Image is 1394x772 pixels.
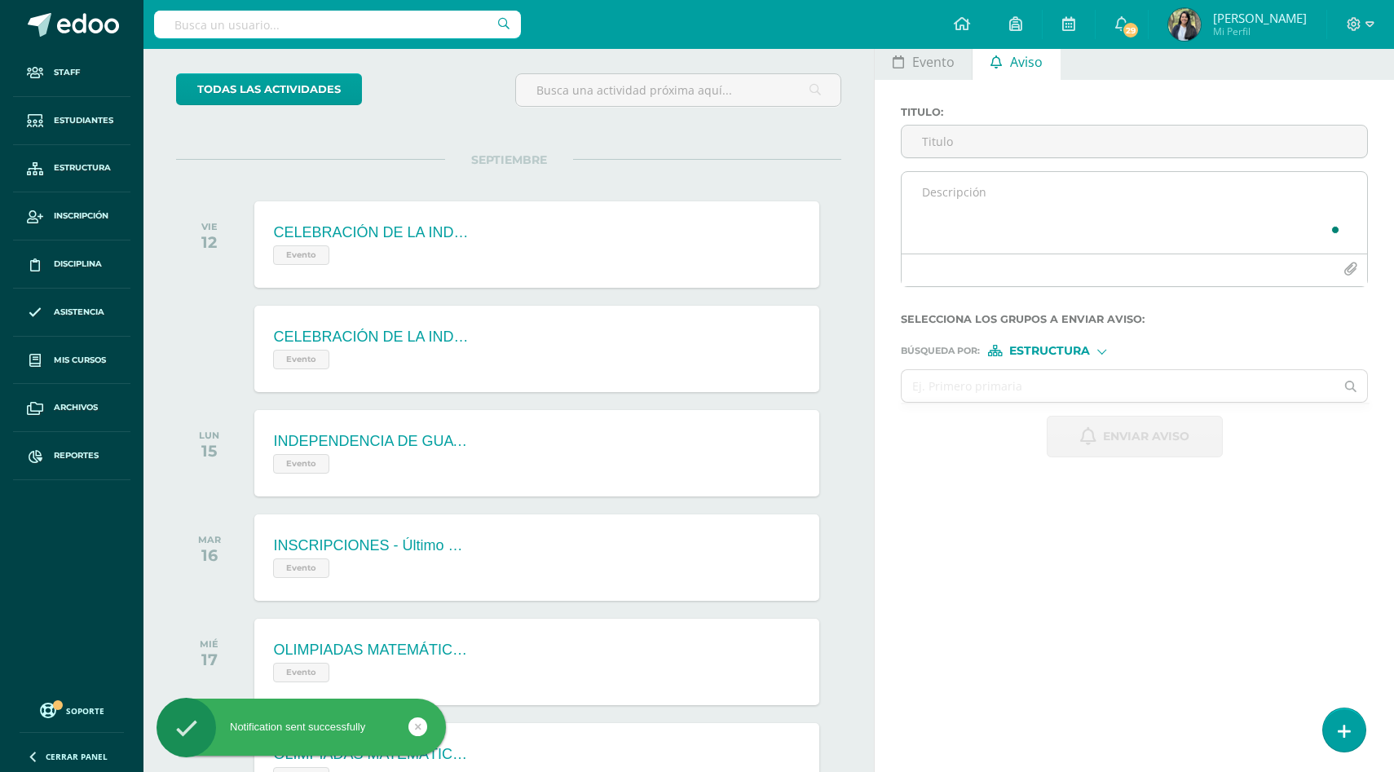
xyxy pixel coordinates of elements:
a: Aviso [973,41,1060,80]
span: Inscripción [54,210,108,223]
input: Busca una actividad próxima aquí... [516,74,840,106]
span: Asistencia [54,306,104,319]
span: 29 [1122,21,1140,39]
input: Ej. Primero primaria [902,370,1334,402]
span: Mi Perfil [1213,24,1307,38]
div: MAR [198,534,221,545]
span: Estructura [54,161,111,174]
div: INSCRIPCIONES - Último día para realizar el proceso de Reinscripción ORDINARIA [273,537,469,554]
span: Evento [273,350,329,369]
a: Mis cursos [13,337,130,385]
a: Soporte [20,699,124,721]
a: Archivos [13,384,130,432]
a: Disciplina [13,240,130,289]
a: Estudiantes [13,97,130,145]
a: Inscripción [13,192,130,240]
span: Búsqueda por : [901,346,980,355]
span: Evento [273,245,329,265]
a: todas las Actividades [176,73,362,105]
div: Notification sent successfully [157,720,446,735]
div: CELEBRACIÓN DE LA INDEPENDENCIA [273,329,469,346]
span: Staff [54,66,80,79]
a: Estructura [13,145,130,193]
a: Staff [13,49,130,97]
span: Enviar aviso [1103,417,1189,457]
a: Reportes [13,432,130,480]
span: Estudiantes [54,114,113,127]
span: Mis cursos [54,354,106,367]
div: [object Object] [988,345,1110,356]
textarea: To enrich screen reader interactions, please activate Accessibility in Grammarly extension settings [902,172,1367,254]
span: [PERSON_NAME] [1213,10,1307,26]
span: Evento [273,663,329,682]
a: Evento [875,41,972,80]
input: Titulo [902,126,1367,157]
div: OLIMPIADAS MATEMÁTICAS - Segunda Ronda [273,642,469,659]
span: Disciplina [54,258,102,271]
div: INDEPENDENCIA DE GUATEMALA - Asueto [273,433,469,450]
span: Evento [273,558,329,578]
span: Estructura [1009,346,1090,355]
img: 247ceca204fa65a9317ba2c0f2905932.png [1168,8,1201,41]
label: Titulo : [901,106,1368,118]
input: Busca un usuario... [154,11,521,38]
span: Aviso [1010,42,1043,82]
a: Asistencia [13,289,130,337]
span: Cerrar panel [46,751,108,762]
span: Soporte [66,705,104,717]
span: SEPTIEMBRE [445,152,573,167]
div: 16 [198,545,221,565]
button: Enviar aviso [1047,416,1223,457]
div: VIE [201,221,218,232]
div: 17 [200,650,218,669]
div: CELEBRACIÓN DE LA INDEPENDENCIA - Asiste todo el colegio [273,224,469,241]
span: Archivos [54,401,98,414]
span: Evento [273,454,329,474]
span: Reportes [54,449,99,462]
label: Selecciona los grupos a enviar aviso : [901,313,1368,325]
div: 12 [201,232,218,252]
div: 15 [199,441,219,461]
div: MIÉ [200,638,218,650]
span: Evento [912,42,955,82]
div: LUN [199,430,219,441]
